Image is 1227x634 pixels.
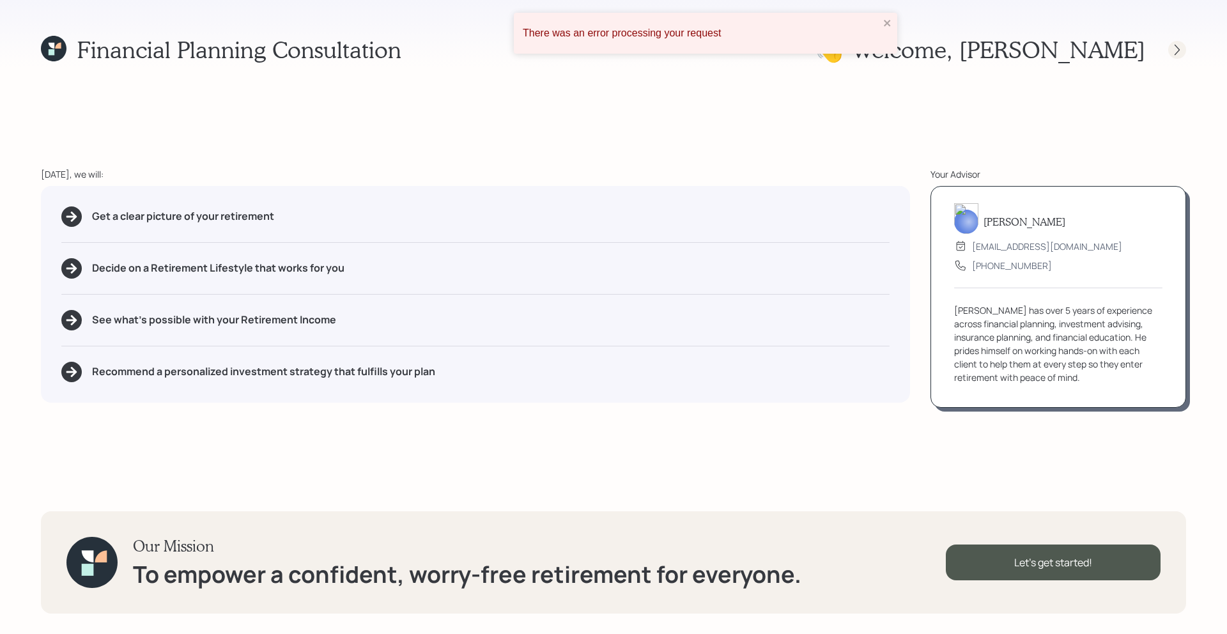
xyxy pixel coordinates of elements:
[92,366,435,378] h5: Recommend a personalized investment strategy that fulfills your plan
[954,304,1162,384] div: [PERSON_NAME] has over 5 years of experience across financial planning, investment advising, insu...
[972,240,1122,253] div: [EMAIL_ADDRESS][DOMAIN_NAME]
[930,167,1186,181] div: Your Advisor
[133,537,801,555] h3: Our Mission
[984,215,1065,228] h5: [PERSON_NAME]
[815,36,1145,63] h1: 👋 Welcome , [PERSON_NAME]
[946,545,1161,580] div: Let's get started!
[92,210,274,222] h5: Get a clear picture of your retirement
[92,314,336,326] h5: See what's possible with your Retirement Income
[954,203,978,234] img: michael-russo-headshot.png
[41,167,910,181] div: [DATE], we will:
[77,36,401,63] h1: Financial Planning Consultation
[972,259,1052,272] div: [PHONE_NUMBER]
[133,561,801,588] h1: To empower a confident, worry-free retirement for everyone.
[523,27,879,39] div: There was an error processing your request
[883,18,892,30] button: close
[92,262,344,274] h5: Decide on a Retirement Lifestyle that works for you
